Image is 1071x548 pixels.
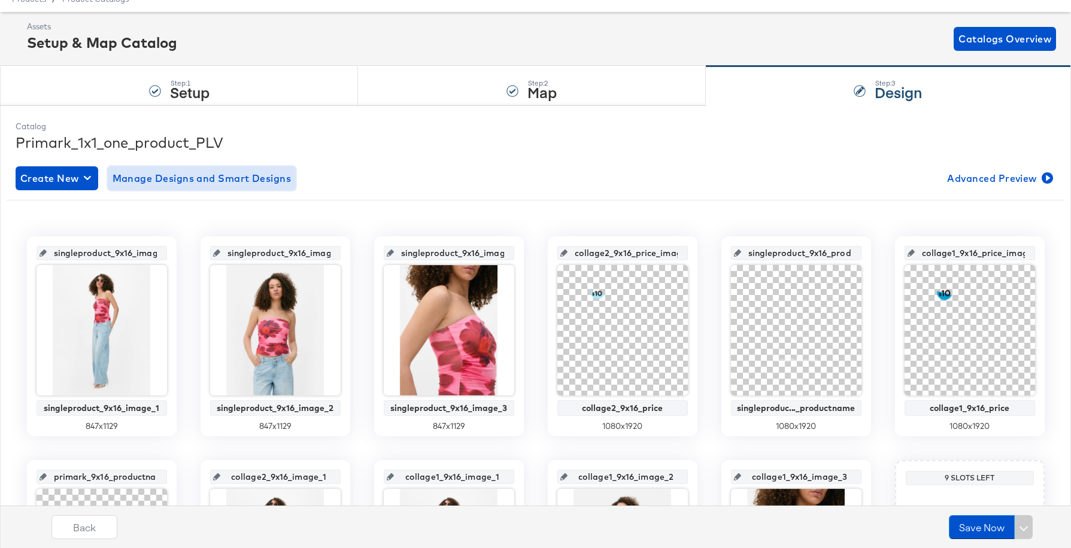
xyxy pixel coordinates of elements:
div: singleproduct_9x16_image_2 [213,403,338,413]
div: Catalog [16,121,1055,132]
div: Assets [27,21,177,32]
button: Catalogs Overview [954,27,1056,51]
div: Primark_1x1_one_product_PLV [16,132,1055,153]
div: Step: 2 [527,79,557,87]
strong: Map [527,82,557,102]
span: Catalogs Overview [958,31,1051,47]
strong: Setup [170,82,210,102]
div: 1080 x 1920 [905,421,1035,432]
div: singleproduc..._productname [734,403,858,413]
div: Step: 3 [875,79,922,87]
div: 847 x 1129 [384,421,514,432]
div: 1080 x 1920 [557,421,688,432]
strong: Design [875,82,922,102]
span: Advanced Preview [947,170,1051,187]
button: Back [51,515,117,539]
button: Advanced Preview [942,166,1055,190]
div: 847 x 1129 [37,421,167,432]
span: Manage Designs and Smart Designs [113,170,292,187]
div: singleproduct_9x16_image_3 [387,403,511,413]
div: 847 x 1129 [210,421,341,432]
div: collage2_9x16_price [560,403,685,413]
div: 1080 x 1920 [731,421,861,432]
div: collage1_9x16_price [908,403,1032,413]
div: Step: 1 [170,79,210,87]
div: Setup & Map Catalog [27,32,177,53]
div: singleproduct_9x16_image_1 [40,403,164,413]
span: Create New [20,170,93,187]
div: 9 Slots Left [909,473,1031,483]
button: Save Now [949,515,1015,539]
button: Create New [16,166,98,190]
button: Manage Designs and Smart Designs [108,166,296,190]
